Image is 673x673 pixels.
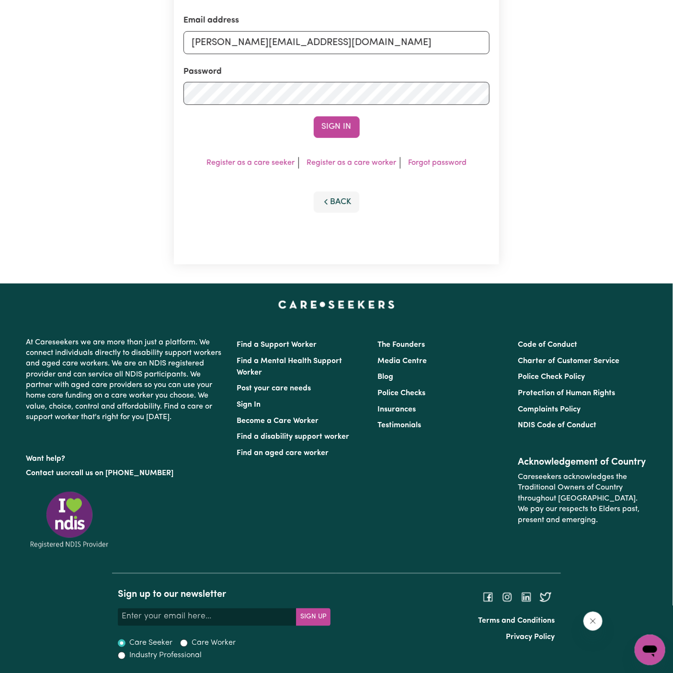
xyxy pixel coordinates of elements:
label: Care Worker [192,638,236,649]
button: Sign In [314,116,360,137]
a: Media Centre [377,357,427,365]
a: Police Check Policy [518,373,585,381]
iframe: Close message [583,612,603,631]
a: Find a disability support worker [237,433,350,441]
iframe: Button to launch messaging window [635,635,665,665]
input: Email address [183,31,490,54]
a: Insurances [377,406,416,413]
a: Sign In [237,401,261,409]
input: Enter your email here... [118,608,297,626]
a: Find a Support Worker [237,341,317,349]
a: call us on [PHONE_NUMBER] [71,469,174,477]
a: Complaints Policy [518,406,581,413]
a: Follow Careseekers on Facebook [482,593,494,601]
h2: Sign up to our newsletter [118,589,331,601]
a: NDIS Code of Conduct [518,422,596,429]
a: Register as a care seeker [206,159,295,167]
p: Want help? [26,450,226,464]
p: At Careseekers we are more than just a platform. We connect individuals directly to disability su... [26,333,226,427]
a: Follow Careseekers on Instagram [502,593,513,601]
a: Follow Careseekers on Twitter [540,593,551,601]
p: Careseekers acknowledges the Traditional Owners of Country throughout [GEOGRAPHIC_DATA]. We pay o... [518,468,647,529]
a: Become a Care Worker [237,417,319,425]
a: Register as a care worker [307,159,396,167]
a: Find a Mental Health Support Worker [237,357,342,376]
button: Back [314,192,360,213]
label: Email address [183,14,239,27]
a: Protection of Human Rights [518,389,615,397]
span: Need any help? [6,7,58,14]
a: Follow Careseekers on LinkedIn [521,593,532,601]
label: Care Seeker [129,638,172,649]
a: Testimonials [377,422,421,429]
a: Careseekers home page [278,301,395,308]
a: Terms and Conditions [479,617,555,625]
h2: Acknowledgement of Country [518,456,647,468]
a: Charter of Customer Service [518,357,619,365]
label: Password [183,66,222,78]
a: Find an aged care worker [237,449,329,457]
p: or [26,464,226,482]
label: Industry Professional [129,650,202,662]
a: Code of Conduct [518,341,577,349]
a: Forgot password [408,159,467,167]
a: Blog [377,373,393,381]
img: Registered NDIS provider [26,490,113,550]
a: Post your care needs [237,385,311,392]
button: Subscribe [296,608,331,626]
a: Privacy Policy [506,634,555,641]
a: Police Checks [377,389,425,397]
a: The Founders [377,341,425,349]
a: Contact us [26,469,64,477]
